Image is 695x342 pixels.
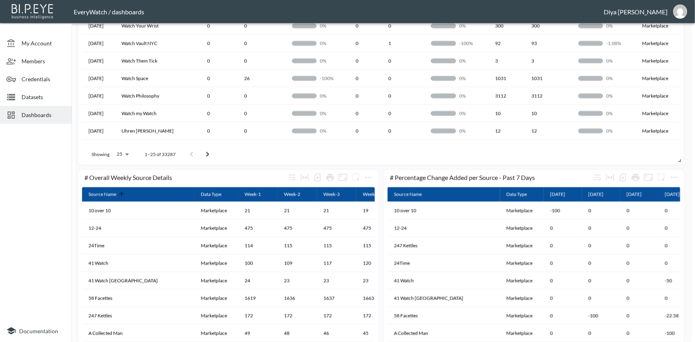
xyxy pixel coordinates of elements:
[604,171,617,184] div: Toggle table layout between fixed and auto (default: auto)
[431,110,482,117] div: 0/100 (0%)
[320,127,343,134] p: 0%
[194,307,238,324] th: Marketplace
[82,140,115,157] th: 2025-09-16
[115,122,201,140] th: Uhren Toussaint
[201,87,238,105] th: 0
[525,70,572,87] th: 1031
[606,92,629,99] p: 0%
[82,105,115,122] th: 2025-09-16
[356,254,396,272] th: 120
[22,75,65,83] span: Credentials
[317,324,356,342] th: 46
[544,272,582,289] th: 0
[238,289,278,307] th: 1619
[636,17,680,35] th: Marketplace
[320,92,343,99] p: 0%
[431,22,482,29] div: 0/100 (0%)
[636,35,680,52] th: Marketplace
[356,219,396,237] th: 475
[356,289,396,307] th: 1663
[22,111,65,119] span: Dashboards
[201,70,238,87] th: 0
[82,35,115,52] th: 2025-09-16
[238,140,286,157] th: 0
[382,105,425,122] th: 0
[500,237,544,254] th: Marketplace
[506,190,527,199] div: Data Type
[582,324,620,342] th: 0
[82,289,194,307] th: 58 Facettes
[362,171,375,184] span: Chart settings
[292,57,343,64] div: 0/100 (0%)
[115,17,201,35] th: Watch Your Wrist
[489,87,525,105] th: 3112
[6,326,65,336] a: Documentation
[629,171,642,184] div: Print
[642,171,655,184] button: Fullscreen
[606,127,629,134] p: 0%
[489,17,525,35] th: 300
[350,140,382,157] th: 0
[636,105,680,122] th: Marketplace
[317,219,356,237] th: 475
[544,254,582,272] th: 0
[582,307,620,324] th: -100
[500,254,544,272] th: Marketplace
[278,307,317,324] th: 172
[388,219,500,237] th: 12-24
[320,22,343,29] p: 0%
[544,289,582,307] th: 0
[388,272,500,289] th: 41 Watch
[238,35,286,52] th: 0
[620,237,658,254] th: 0
[88,190,127,199] span: Source Name
[337,171,349,184] button: Fullscreen
[550,190,565,199] div: Monday
[636,70,680,87] th: Marketplace
[459,75,482,82] p: 0%
[201,190,221,199] div: Data Type
[525,35,572,52] th: 93
[544,219,582,237] th: 0
[82,272,194,289] th: 41 Watch Geneva
[317,272,356,289] th: 23
[22,39,65,47] span: My Account
[525,105,572,122] th: 10
[350,70,382,87] th: 0
[323,190,350,199] span: Week-3
[500,219,544,237] th: Marketplace
[606,40,629,47] p: -1.08%
[620,289,658,307] th: 0
[350,105,382,122] th: 0
[636,122,680,140] th: Marketplace
[620,324,658,342] th: 0
[382,70,425,87] th: 0
[317,307,356,324] th: 172
[578,110,630,117] div: 0/100 (0%)
[82,254,194,272] th: 41 Watch
[606,22,629,29] p: 0%
[74,8,604,16] div: EveryWatch / dashboards
[606,110,629,117] p: 0%
[388,254,500,272] th: 24Time
[356,324,396,342] th: 45
[286,171,298,184] div: Wrap text
[636,140,680,157] th: Marketplace
[356,202,396,219] th: 19
[238,324,278,342] th: 49
[284,190,300,199] div: Week-2
[113,149,132,159] div: 25
[620,254,658,272] th: 0
[588,190,603,199] div: Tuesday
[582,289,620,307] th: 0
[525,87,572,105] th: 3112
[500,289,544,307] th: Marketplace
[19,328,58,334] span: Documentation
[317,254,356,272] th: 117
[238,70,286,87] th: 26
[356,237,396,254] th: 115
[388,237,500,254] th: 247 Kettles
[194,202,238,219] th: Marketplace
[626,190,652,199] span: Wednesday
[238,237,278,254] th: 114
